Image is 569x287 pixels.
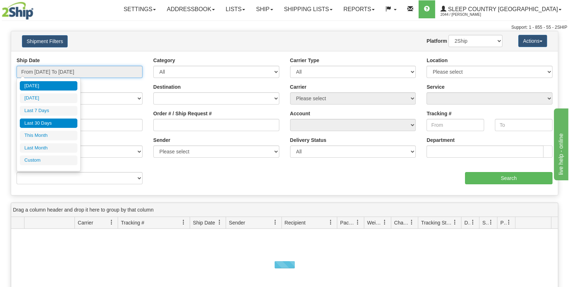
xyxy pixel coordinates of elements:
[22,35,68,47] button: Shipment Filters
[426,110,451,117] label: Tracking #
[485,216,497,228] a: Shipment Issues filter column settings
[105,216,118,228] a: Carrier filter column settings
[467,216,479,228] a: Delivery Status filter column settings
[2,2,33,20] img: logo2044.jpg
[426,37,447,45] label: Platform
[495,119,552,131] input: To
[20,131,77,140] li: This Month
[340,219,355,226] span: Packages
[290,83,307,91] label: Carrier
[518,35,547,47] button: Actions
[5,4,67,13] div: live help - online
[177,216,190,228] a: Tracking # filter column settings
[153,136,170,144] label: Sender
[121,219,144,226] span: Tracking #
[285,219,306,226] span: Recipient
[325,216,337,228] a: Recipient filter column settings
[290,57,319,64] label: Carrier Type
[20,93,77,103] li: [DATE]
[552,107,568,180] iframe: chat widget
[503,216,515,228] a: Pickup Status filter column settings
[229,219,245,226] span: Sender
[352,216,364,228] a: Packages filter column settings
[193,219,215,226] span: Ship Date
[338,0,380,18] a: Reports
[464,219,470,226] span: Delivery Status
[500,219,506,226] span: Pickup Status
[20,81,77,91] li: [DATE]
[269,216,281,228] a: Sender filter column settings
[78,219,93,226] span: Carrier
[426,136,455,144] label: Department
[426,83,444,91] label: Service
[17,57,40,64] label: Ship Date
[449,216,461,228] a: Tracking Status filter column settings
[379,216,391,228] a: Weight filter column settings
[446,6,558,12] span: Sleep Country [GEOGRAPHIC_DATA]
[421,219,452,226] span: Tracking Status
[441,11,495,18] span: 2044 / [PERSON_NAME]
[482,219,488,226] span: Shipment Issues
[394,219,409,226] span: Charge
[435,0,567,18] a: Sleep Country [GEOGRAPHIC_DATA] 2044 / [PERSON_NAME]
[426,119,484,131] input: From
[118,0,161,18] a: Settings
[20,119,77,128] li: Last 30 Days
[279,0,338,18] a: Shipping lists
[161,0,220,18] a: Addressbook
[153,83,181,91] label: Destination
[20,156,77,165] li: Custom
[20,106,77,116] li: Last 7 Days
[290,110,310,117] label: Account
[153,57,175,64] label: Category
[20,143,77,153] li: Last Month
[406,216,418,228] a: Charge filter column settings
[153,110,212,117] label: Order # / Ship Request #
[290,136,326,144] label: Delivery Status
[465,172,552,184] input: Search
[367,219,382,226] span: Weight
[11,203,558,217] div: grid grouping header
[213,216,226,228] a: Ship Date filter column settings
[220,0,250,18] a: Lists
[426,57,447,64] label: Location
[250,0,278,18] a: Ship
[2,24,567,31] div: Support: 1 - 855 - 55 - 2SHIP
